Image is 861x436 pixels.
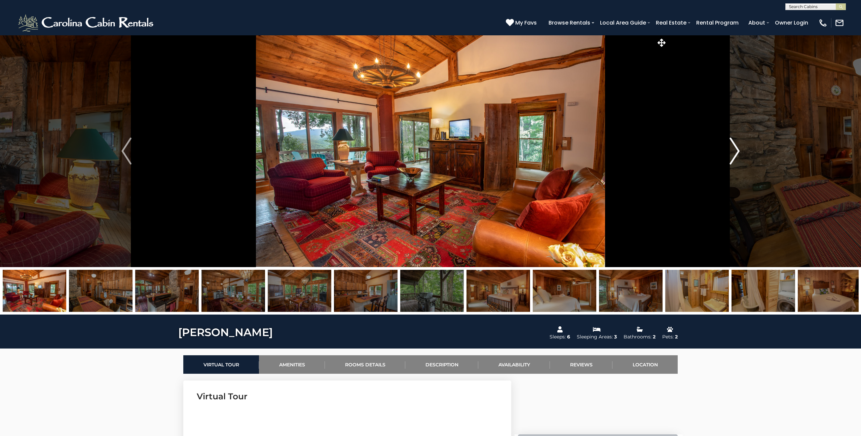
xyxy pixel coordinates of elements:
a: Browse Rentals [545,17,594,29]
img: 163277863 [268,270,331,312]
img: 163277856 [135,270,199,312]
a: Description [405,355,478,374]
img: 163277876 [400,270,464,312]
a: Rooms Details [325,355,405,374]
a: My Favs [506,19,538,27]
a: Availability [478,355,550,374]
button: Previous [59,35,194,267]
img: 163277877 [732,270,795,312]
a: Rental Program [693,17,742,29]
a: Owner Login [772,17,812,29]
img: arrow [729,138,740,165]
img: 163277861 [69,270,133,312]
button: Next [667,35,802,267]
img: 163277888 [533,270,596,312]
img: phone-regular-white.png [818,18,828,28]
a: Virtual Tour [183,355,259,374]
a: Location [612,355,678,374]
img: 163277885 [599,270,663,312]
a: About [745,17,769,29]
img: 163277886 [665,270,729,312]
img: 163277855 [3,270,66,312]
a: Local Area Guide [597,17,649,29]
img: arrow [121,138,132,165]
a: Real Estate [652,17,690,29]
a: Amenities [259,355,325,374]
img: mail-regular-white.png [835,18,844,28]
a: Reviews [550,355,612,374]
img: 163277862 [201,270,265,312]
img: White-1-2.png [17,13,156,33]
span: My Favs [515,19,537,27]
h3: Virtual Tour [197,391,498,402]
img: 163277864 [334,270,398,312]
img: 163277887 [466,270,530,312]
